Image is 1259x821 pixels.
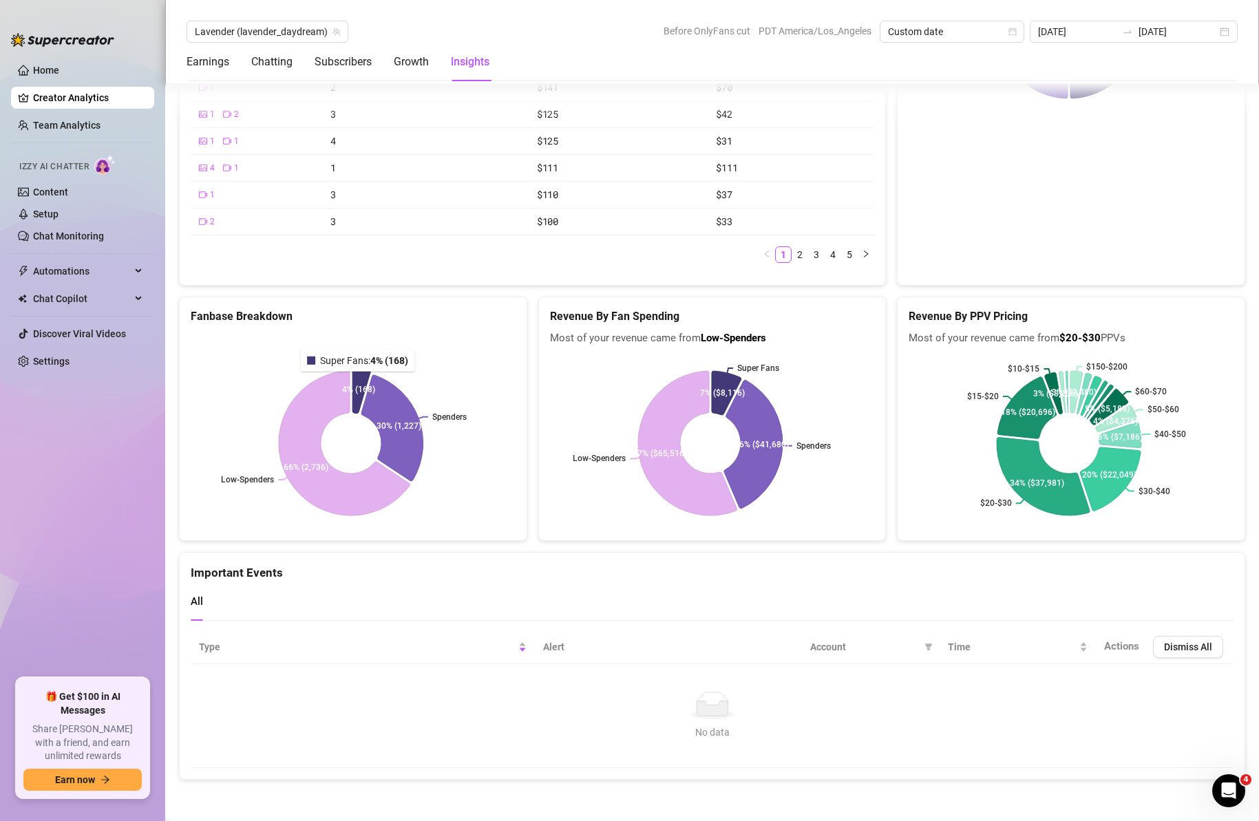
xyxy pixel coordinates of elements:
[199,110,207,118] span: picture
[1136,387,1167,396] text: $60-$70
[191,308,516,325] h5: Fanbase Breakdown
[796,440,831,450] text: Spenders
[664,21,750,41] span: Before OnlyFans cut
[11,33,114,47] img: logo-BBDzfeDw.svg
[234,162,239,175] span: 1
[210,81,215,94] span: 1
[716,215,732,228] span: $33
[223,164,231,172] span: video-camera
[432,412,467,422] text: Spenders
[759,246,775,263] li: Previous Page
[234,108,239,121] span: 2
[550,308,875,325] h5: Revenue By Fan Spending
[210,189,215,202] span: 1
[199,164,207,172] span: picture
[394,54,429,70] div: Growth
[199,217,207,226] span: video-camera
[1122,26,1133,37] span: swap-right
[763,250,771,258] span: left
[187,54,229,70] div: Earnings
[1147,405,1179,414] text: $50-$60
[1139,24,1217,39] input: End date
[537,215,558,228] span: $100
[792,246,808,263] li: 2
[948,639,1077,654] span: Time
[251,54,293,70] div: Chatting
[701,332,766,344] b: Low-Spenders
[716,161,737,174] span: $111
[330,134,336,147] span: 4
[191,630,535,664] th: Type
[330,215,336,228] span: 3
[221,475,274,484] text: Low-Spenders
[33,288,131,310] span: Chat Copilot
[1122,26,1133,37] span: to
[825,247,840,262] a: 4
[862,250,870,258] span: right
[808,246,825,263] li: 3
[1164,641,1212,652] span: Dismiss All
[315,54,372,70] div: Subscribers
[33,356,70,367] a: Settings
[330,188,336,201] span: 3
[372,356,414,366] text: Super Fans
[33,328,126,339] a: Discover Viral Videos
[858,246,874,263] button: right
[191,595,203,608] span: All
[100,775,110,785] span: arrow-right
[550,330,875,347] span: Most of your revenue came from
[980,498,1012,508] text: $20-$30
[451,54,489,70] div: Insights
[199,191,207,199] span: video-camera
[1155,429,1187,438] text: $40-$50
[775,246,792,263] li: 1
[792,247,807,262] a: 2
[716,107,732,120] span: $42
[210,215,215,228] span: 2
[33,186,68,198] a: Content
[1059,332,1101,344] b: $20-$30
[332,28,341,36] span: team
[759,246,775,263] button: left
[23,690,142,717] span: 🎁 Get $100 in AI Messages
[18,266,29,277] span: thunderbolt
[858,246,874,263] li: Next Page
[737,363,779,373] text: Super Fans
[195,21,340,42] span: Lavender (lavender_daydream)
[1038,24,1117,39] input: Start date
[888,21,1016,42] span: Custom date
[210,135,215,148] span: 1
[825,246,841,263] li: 4
[909,308,1234,325] h5: Revenue By PPV Pricing
[234,135,239,148] span: 1
[537,161,558,174] span: $111
[810,639,919,654] span: Account
[33,87,143,109] a: Creator Analytics
[842,247,857,262] a: 5
[199,639,516,654] span: Type
[716,81,732,94] span: $70
[573,454,626,463] text: Low-Spenders
[199,83,207,92] span: video-camera
[537,188,558,201] span: $110
[330,161,336,174] span: 1
[191,553,1234,582] div: Important Events
[33,231,104,242] a: Chat Monitoring
[18,294,27,303] img: Chat Copilot
[1104,640,1139,652] span: Actions
[330,107,336,120] span: 3
[537,81,558,94] span: $141
[210,108,215,121] span: 1
[330,81,336,94] span: 2
[1139,486,1170,495] text: $30-$40
[537,134,558,147] span: $125
[55,774,95,785] span: Earn now
[716,188,732,201] span: $37
[809,247,824,262] a: 3
[1008,28,1017,36] span: calendar
[940,630,1096,664] th: Time
[199,137,207,145] span: picture
[537,107,558,120] span: $125
[1153,636,1223,658] button: Dismiss All
[210,162,215,175] span: 4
